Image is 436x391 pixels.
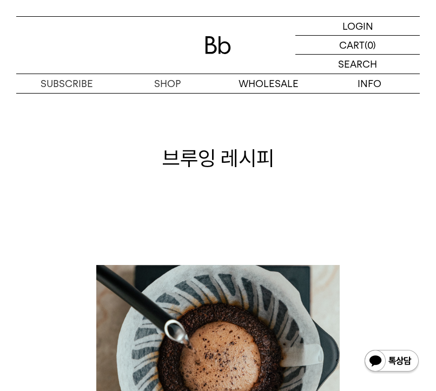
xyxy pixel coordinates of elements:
a: SHOP [117,74,219,93]
a: CART (0) [295,36,420,55]
a: SUBSCRIBE [16,74,117,93]
h1: 브루잉 레시피 [16,144,420,173]
p: LOGIN [342,17,373,35]
p: INFO [319,74,420,93]
p: CART [339,36,365,54]
p: WHOLESALE [218,74,319,93]
p: SEARCH [338,55,377,74]
img: 로고 [205,36,231,54]
p: (0) [365,36,376,54]
img: 카카오톡 채널 1:1 채팅 버튼 [364,349,420,375]
a: LOGIN [295,17,420,36]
